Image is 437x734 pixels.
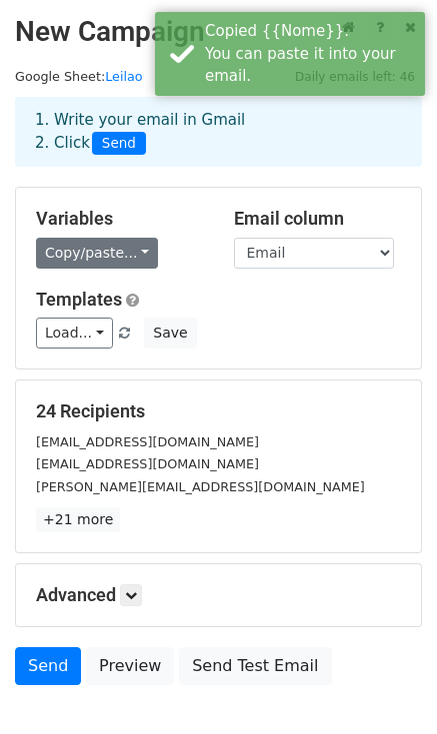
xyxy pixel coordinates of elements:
[179,647,331,685] a: Send Test Email
[144,318,196,349] button: Save
[15,15,422,49] h2: New Campaign
[36,507,120,532] a: +21 more
[36,584,401,606] h5: Advanced
[36,289,122,310] a: Templates
[92,132,146,156] span: Send
[15,647,81,685] a: Send
[36,400,401,422] h5: 24 Recipients
[337,638,437,734] div: Widget de chat
[36,318,113,349] a: Load...
[105,69,142,84] a: Leilao
[205,20,417,88] div: Copied {{Nome}}. You can paste it into your email.
[234,208,402,230] h5: Email column
[337,638,437,734] iframe: Chat Widget
[36,434,259,449] small: [EMAIL_ADDRESS][DOMAIN_NAME]
[20,109,417,155] div: 1. Write your email in Gmail 2. Click
[36,238,158,269] a: Copy/paste...
[36,479,365,494] small: [PERSON_NAME][EMAIL_ADDRESS][DOMAIN_NAME]
[15,69,143,84] small: Google Sheet:
[36,208,204,230] h5: Variables
[86,647,174,685] a: Preview
[36,456,259,471] small: [EMAIL_ADDRESS][DOMAIN_NAME]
